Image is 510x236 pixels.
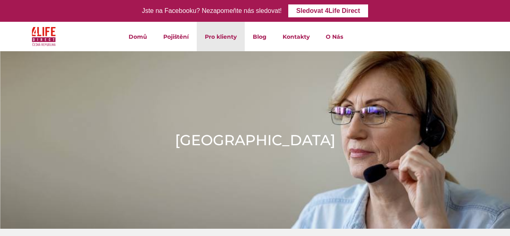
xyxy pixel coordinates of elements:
[142,5,282,17] div: Jste na Facebooku? Nezapomeňte nás sledovat!
[245,22,275,51] a: Blog
[32,25,56,48] img: 4Life Direct Česká republika logo
[275,22,318,51] a: Kontakty
[121,22,155,51] a: Domů
[288,4,368,17] a: Sledovat 4Life Direct
[175,130,335,150] h1: [GEOGRAPHIC_DATA]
